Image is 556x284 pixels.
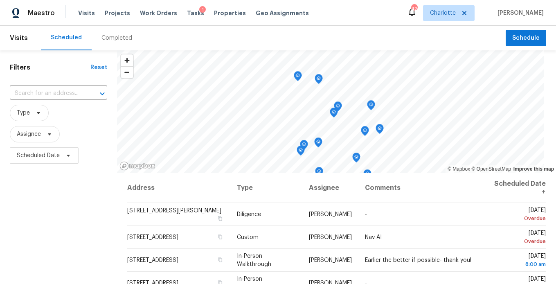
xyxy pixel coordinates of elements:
[140,9,177,17] span: Work Orders
[448,166,470,172] a: Mapbox
[216,256,224,264] button: Copy Address
[101,34,132,42] div: Completed
[237,212,261,217] span: Diligence
[105,9,130,17] span: Projects
[51,34,82,42] div: Scheduled
[297,146,305,158] div: Map marker
[315,167,323,180] div: Map marker
[314,137,322,150] div: Map marker
[363,169,371,182] div: Map marker
[315,74,323,87] div: Map marker
[256,9,309,17] span: Geo Assignments
[216,215,224,222] button: Copy Address
[121,67,133,78] span: Zoom out
[506,30,546,47] button: Schedule
[471,166,511,172] a: OpenStreetMap
[491,253,546,268] span: [DATE]
[10,63,90,72] h1: Filters
[430,9,456,17] span: Charlotte
[214,9,246,17] span: Properties
[365,212,367,217] span: -
[237,234,259,240] span: Custom
[127,257,178,263] span: [STREET_ADDRESS]
[352,153,360,165] div: Map marker
[334,101,342,114] div: Map marker
[10,29,28,47] span: Visits
[300,140,308,153] div: Map marker
[90,63,107,72] div: Reset
[78,9,95,17] span: Visits
[117,50,544,173] canvas: Map
[119,161,155,171] a: Mapbox homepage
[127,173,230,203] th: Address
[491,214,546,223] div: Overdue
[302,173,358,203] th: Assignee
[294,71,302,84] div: Map marker
[309,234,352,240] span: [PERSON_NAME]
[358,173,484,203] th: Comments
[365,257,471,263] span: Earlier the better if possible- thank you!
[17,130,41,138] span: Assignee
[237,253,271,267] span: In-Person Walkthrough
[376,124,384,137] div: Map marker
[491,260,546,268] div: 8:00 am
[367,100,375,113] div: Map marker
[17,151,60,160] span: Scheduled Date
[10,87,84,100] input: Search for an address...
[491,237,546,246] div: Overdue
[127,234,178,240] span: [STREET_ADDRESS]
[230,173,302,203] th: Type
[17,109,30,117] span: Type
[330,108,338,120] div: Map marker
[512,33,540,43] span: Schedule
[411,5,417,13] div: 42
[121,54,133,66] button: Zoom in
[484,173,546,203] th: Scheduled Date ↑
[28,9,55,17] span: Maestro
[494,9,544,17] span: [PERSON_NAME]
[216,233,224,241] button: Copy Address
[187,10,204,16] span: Tasks
[121,66,133,78] button: Zoom out
[361,126,369,139] div: Map marker
[513,166,554,172] a: Improve this map
[309,212,352,217] span: [PERSON_NAME]
[97,88,108,99] button: Open
[491,230,546,246] span: [DATE]
[199,6,206,14] div: 1
[331,173,339,185] div: Map marker
[309,257,352,263] span: [PERSON_NAME]
[365,234,382,240] span: Nav AI
[491,207,546,223] span: [DATE]
[127,208,221,214] span: [STREET_ADDRESS][PERSON_NAME]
